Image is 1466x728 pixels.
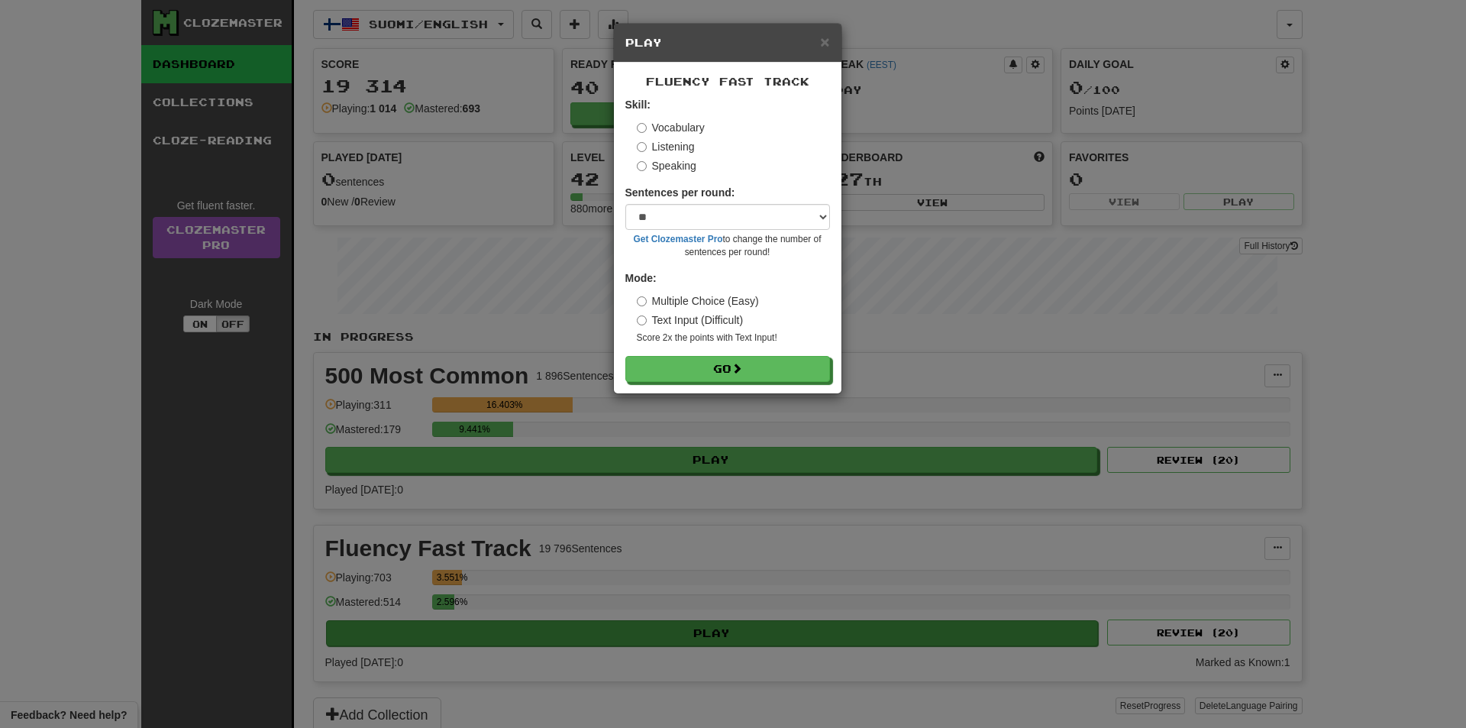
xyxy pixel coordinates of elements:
[625,185,735,200] label: Sentences per round:
[637,120,705,135] label: Vocabulary
[637,139,695,154] label: Listening
[820,33,829,50] span: ×
[637,315,647,325] input: Text Input (Difficult)
[637,123,647,133] input: Vocabulary
[634,234,723,244] a: Get Clozemaster Pro
[625,233,830,259] small: to change the number of sentences per round!
[637,332,830,345] small: Score 2x the points with Text Input !
[637,158,696,173] label: Speaking
[637,293,759,309] label: Multiple Choice (Easy)
[820,34,829,50] button: Close
[637,161,647,171] input: Speaking
[625,35,830,50] h5: Play
[646,75,809,88] span: Fluency Fast Track
[625,272,657,284] strong: Mode:
[637,312,744,328] label: Text Input (Difficult)
[625,356,830,382] button: Go
[637,296,647,306] input: Multiple Choice (Easy)
[625,99,651,111] strong: Skill:
[637,142,647,152] input: Listening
